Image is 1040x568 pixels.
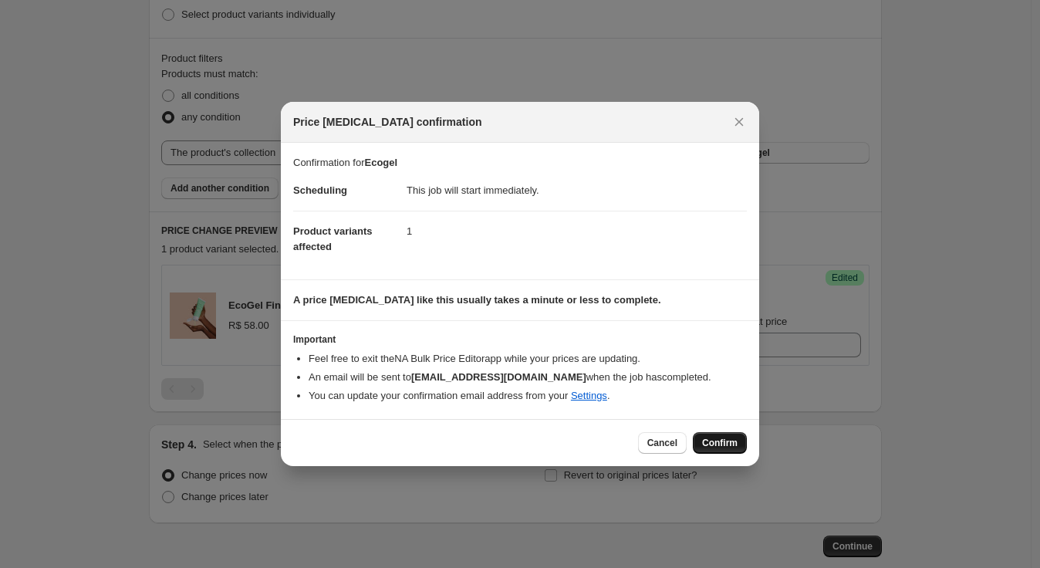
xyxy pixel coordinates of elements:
[309,351,747,367] li: Feel free to exit the NA Bulk Price Editor app while your prices are updating.
[309,370,747,385] li: An email will be sent to when the job has completed .
[364,157,397,168] b: Ecogel
[647,437,677,449] span: Cancel
[407,211,747,252] dd: 1
[728,111,750,133] button: Close
[693,432,747,454] button: Confirm
[293,114,482,130] span: Price [MEDICAL_DATA] confirmation
[571,390,607,401] a: Settings
[293,333,747,346] h3: Important
[293,184,347,196] span: Scheduling
[309,388,747,404] li: You can update your confirmation email address from your .
[702,437,738,449] span: Confirm
[411,371,586,383] b: [EMAIL_ADDRESS][DOMAIN_NAME]
[293,225,373,252] span: Product variants affected
[407,171,747,211] dd: This job will start immediately.
[293,294,661,306] b: A price [MEDICAL_DATA] like this usually takes a minute or less to complete.
[638,432,687,454] button: Cancel
[293,155,747,171] p: Confirmation for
